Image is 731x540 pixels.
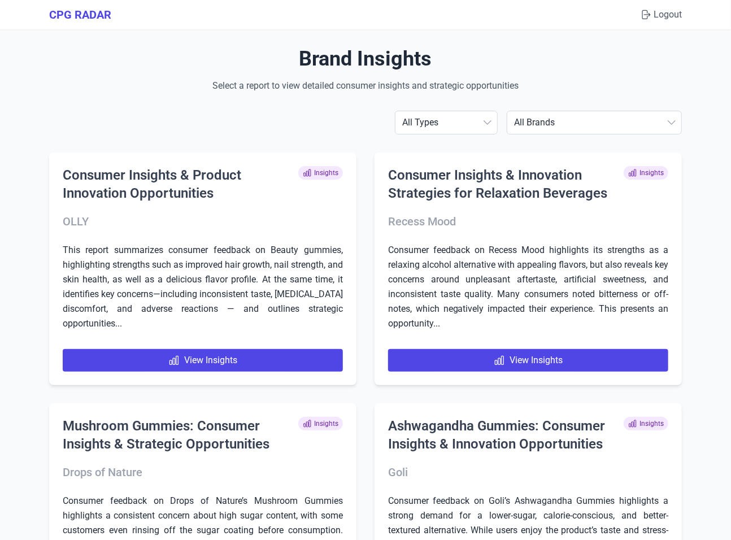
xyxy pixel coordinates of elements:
[298,166,343,180] span: Insights
[388,166,624,202] h2: Consumer Insights & Innovation Strategies for Relaxation Beverages
[640,8,682,21] button: Logout
[298,417,343,430] span: Insights
[388,243,668,331] p: Consumer feedback on Recess Mood highlights its strengths as a relaxing alcohol alternative with ...
[388,464,668,480] h3: Goli
[63,464,343,480] h3: Drops of Nature
[176,79,555,93] p: Select a report to view detailed consumer insights and strategic opportunities
[388,214,668,229] h3: Recess Mood
[63,417,298,453] h2: Mushroom Gummies: Consumer Insights & Strategic Opportunities
[63,243,343,331] p: This report summarizes consumer feedback on Beauty gummies, highlighting strengths such as improv...
[63,349,343,372] a: View Insights
[388,417,624,453] h2: Ashwagandha Gummies: Consumer Insights & Innovation Opportunities
[49,7,111,23] a: CPG RADAR
[624,417,668,430] span: Insights
[624,166,668,180] span: Insights
[63,166,298,202] h2: Consumer Insights & Product Innovation Opportunities
[49,47,682,70] h1: Brand Insights
[63,214,343,229] h3: OLLY
[388,349,668,372] a: View Insights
